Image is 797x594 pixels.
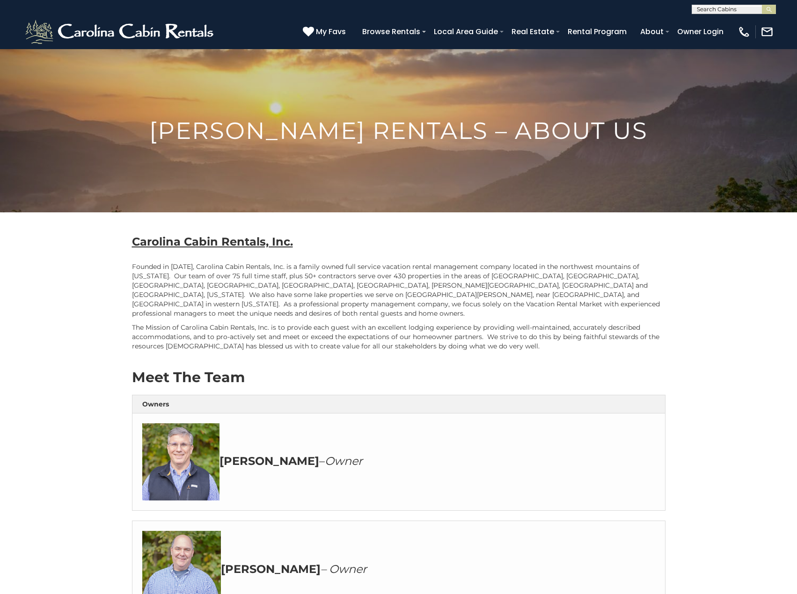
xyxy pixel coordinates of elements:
a: Browse Rentals [358,23,425,40]
strong: Meet The Team [132,369,245,386]
a: Owner Login [673,23,728,40]
a: My Favs [303,26,348,38]
b: Carolina Cabin Rentals, Inc. [132,235,293,248]
a: Rental Program [563,23,631,40]
strong: [PERSON_NAME] [221,562,321,576]
h3: – [142,423,655,500]
strong: Owners [142,400,169,408]
a: About [636,23,668,40]
a: Local Area Guide [429,23,503,40]
em: Owner [325,454,363,468]
p: The Mission of Carolina Cabin Rentals, Inc. is to provide each guest with an excellent lodging ex... [132,323,665,351]
span: My Favs [316,26,346,37]
img: White-1-2.png [23,18,218,46]
em: – Owner [321,562,367,576]
strong: [PERSON_NAME] [219,454,319,468]
img: phone-regular-white.png [738,25,751,38]
img: mail-regular-white.png [760,25,774,38]
a: Real Estate [507,23,559,40]
p: Founded in [DATE], Carolina Cabin Rentals, Inc. is a family owned full service vacation rental ma... [132,262,665,318]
